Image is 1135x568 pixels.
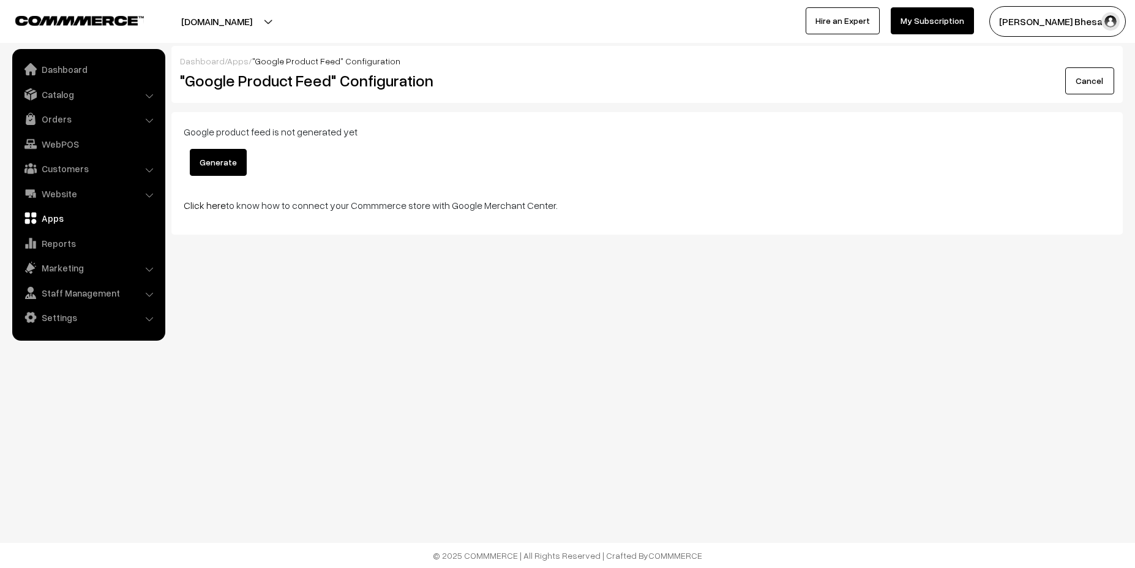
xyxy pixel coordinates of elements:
[648,550,702,561] a: COMMMERCE
[180,55,1114,67] div: / /
[184,124,1111,139] p: Google product feed is not generated yet
[15,157,161,180] a: Customers
[15,282,161,304] a: Staff Management
[891,7,974,34] a: My Subscription
[15,183,161,205] a: Website
[15,306,161,328] a: Settings
[15,108,161,130] a: Orders
[15,58,161,80] a: Dashboard
[184,198,1111,213] p: to know how to connect your Commmerce store with Google Merchant Center.
[138,6,295,37] button: [DOMAIN_NAME]
[15,133,161,155] a: WebPOS
[15,83,161,105] a: Catalog
[1101,12,1120,31] img: user
[15,257,161,279] a: Marketing
[227,56,249,66] a: Apps
[180,56,225,66] a: Dashboard
[15,207,161,229] a: Apps
[184,199,226,211] a: Click here
[180,71,796,90] h2: "Google Product Feed" Configuration
[15,12,122,27] a: COMMMERCE
[15,16,144,25] img: COMMMERCE
[190,149,247,176] button: Generate
[989,6,1126,37] button: [PERSON_NAME] Bhesani…
[1065,67,1114,94] a: Cancel
[806,7,880,34] a: Hire an Expert
[15,232,161,254] a: Reports
[252,56,400,66] span: "Google Product Feed" Configuration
